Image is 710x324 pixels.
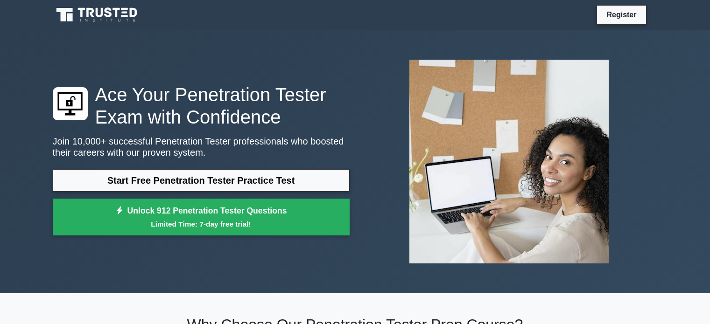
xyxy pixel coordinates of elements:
[53,136,350,158] p: Join 10,000+ successful Penetration Tester professionals who boosted their careers with our prove...
[53,199,350,236] a: Unlock 912 Penetration Tester QuestionsLimited Time: 7-day free trial!
[53,169,350,192] a: Start Free Penetration Tester Practice Test
[53,83,350,128] h1: Ace Your Penetration Tester Exam with Confidence
[601,9,642,21] a: Register
[64,219,338,229] small: Limited Time: 7-day free trial!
